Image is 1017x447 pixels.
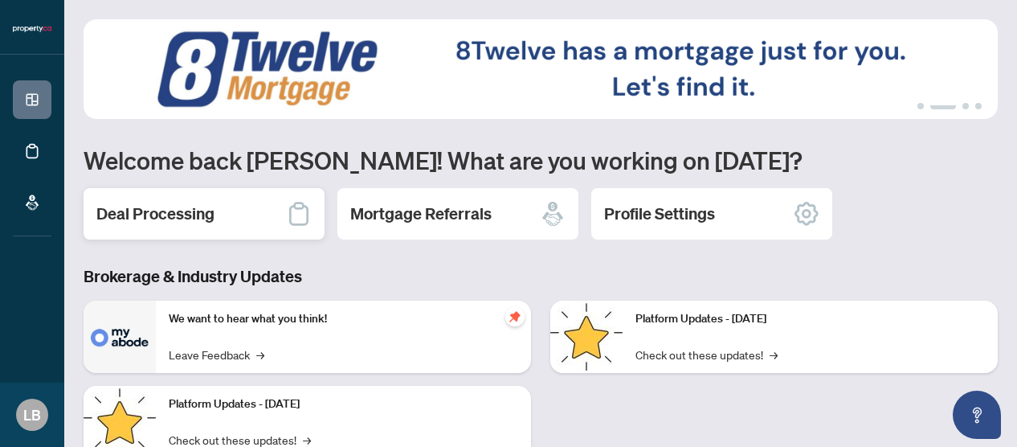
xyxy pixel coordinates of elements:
[84,145,998,175] h1: Welcome back [PERSON_NAME]! What are you working on [DATE]?
[84,19,998,119] img: Slide 1
[505,307,525,326] span: pushpin
[350,203,492,225] h2: Mortgage Referrals
[604,203,715,225] h2: Profile Settings
[930,103,956,109] button: 2
[962,103,969,109] button: 3
[169,396,518,413] p: Platform Updates - [DATE]
[917,103,924,109] button: 1
[84,301,156,373] img: We want to hear what you think!
[635,346,778,363] a: Check out these updates!→
[635,310,985,328] p: Platform Updates - [DATE]
[550,301,623,373] img: Platform Updates - June 23, 2025
[84,265,998,288] h3: Brokerage & Industry Updates
[169,346,264,363] a: Leave Feedback→
[13,24,51,34] img: logo
[256,346,264,363] span: →
[169,310,518,328] p: We want to hear what you think!
[23,404,41,426] span: LB
[953,391,1001,439] button: Open asap
[770,346,778,363] span: →
[975,103,982,109] button: 4
[96,203,214,225] h2: Deal Processing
